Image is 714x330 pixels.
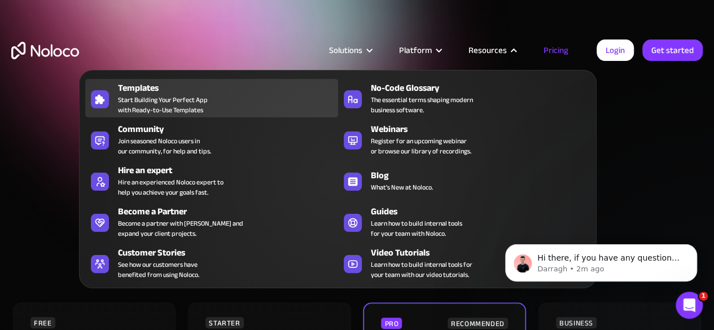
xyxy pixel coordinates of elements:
[79,54,597,288] nav: Resources
[205,317,243,328] div: STARTER
[597,39,634,61] a: Login
[371,122,595,136] div: Webinars
[676,292,703,319] iframe: Intercom live chat
[30,317,55,328] div: FREE
[118,136,211,156] span: Join seasoned Noloco users in our community, for help and tips.
[371,95,473,115] span: The essential terms shaping modern business software.
[338,203,590,241] a: GuidesLearn how to build internal toolsfor your team with Noloco.
[85,203,338,241] a: Become a PartnerBecome a partner with [PERSON_NAME] andexpand your client projects.
[371,246,595,259] div: Video Tutorials
[338,161,590,200] a: BlogWhat's New at Noloco.
[118,177,224,197] div: Hire an experienced Noloco expert to help you achieve your goals fast.
[118,164,343,177] div: Hire an expert
[488,221,714,300] iframe: Intercom notifications message
[338,120,590,159] a: WebinarsRegister for an upcoming webinaror browse our library of recordings.
[448,318,508,329] div: RECOMMENDED
[371,259,472,280] span: Learn how to build internal tools for your team with our video tutorials.
[468,43,507,58] div: Resources
[85,161,338,200] a: Hire an expertHire an experienced Noloco expert tohelp you achieve your goals fast.
[338,79,590,117] a: No-Code GlossaryThe essential terms shaping modernbusiness software.
[315,43,385,58] div: Solutions
[118,218,243,239] div: Become a partner with [PERSON_NAME] and expand your client projects.
[371,218,462,239] span: Learn how to build internal tools for your team with Noloco.
[85,120,338,159] a: CommunityJoin seasoned Noloco users inour community, for help and tips.
[371,205,595,218] div: Guides
[385,43,454,58] div: Platform
[329,43,362,58] div: Solutions
[11,42,79,59] a: home
[118,122,343,136] div: Community
[642,39,703,61] a: Get started
[699,292,708,301] span: 1
[338,244,590,282] a: Video TutorialsLearn how to build internal tools foryour team with our video tutorials.
[454,43,529,58] div: Resources
[381,318,402,329] div: PRO
[371,136,471,156] span: Register for an upcoming webinar or browse our library of recordings.
[11,96,703,130] h1: A plan for organizations of all sizes
[556,317,597,328] div: BUSINESS
[371,169,595,182] div: Blog
[118,81,343,95] div: Templates
[118,246,343,259] div: Customer Stories
[118,95,208,115] span: Start Building Your Perfect App with Ready-to-Use Templates
[85,244,338,282] a: Customer StoriesSee how our customers havebenefited from using Noloco.
[118,259,199,280] span: See how our customers have benefited from using Noloco.
[529,43,582,58] a: Pricing
[118,205,343,218] div: Become a Partner
[399,43,432,58] div: Platform
[371,182,433,192] span: What's New at Noloco.
[85,79,338,117] a: TemplatesStart Building Your Perfect Appwith Ready-to-Use Templates
[371,81,595,95] div: No-Code Glossary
